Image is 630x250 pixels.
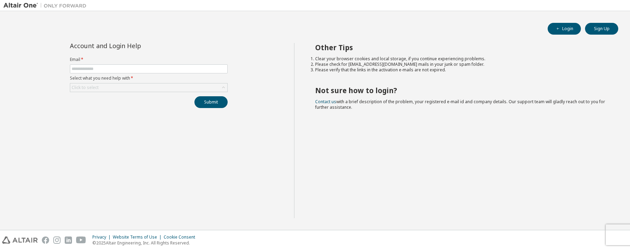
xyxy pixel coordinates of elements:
[70,83,227,92] div: Click to select
[92,240,199,246] p: © 2025 Altair Engineering, Inc. All Rights Reserved.
[72,85,99,90] div: Click to select
[315,56,606,62] li: Clear your browser cookies and local storage, if you continue experiencing problems.
[3,2,90,9] img: Altair One
[65,236,72,244] img: linkedin.svg
[585,23,618,35] button: Sign Up
[70,57,228,62] label: Email
[315,67,606,73] li: Please verify that the links in the activation e-mails are not expired.
[164,234,199,240] div: Cookie Consent
[315,86,606,95] h2: Not sure how to login?
[194,96,228,108] button: Submit
[76,236,86,244] img: youtube.svg
[42,236,49,244] img: facebook.svg
[315,99,336,105] a: Contact us
[315,43,606,52] h2: Other Tips
[113,234,164,240] div: Website Terms of Use
[53,236,61,244] img: instagram.svg
[315,62,606,67] li: Please check for [EMAIL_ADDRESS][DOMAIN_NAME] mails in your junk or spam folder.
[70,43,196,48] div: Account and Login Help
[70,75,228,81] label: Select what you need help with
[315,99,605,110] span: with a brief description of the problem, your registered e-mail id and company details. Our suppo...
[548,23,581,35] button: Login
[2,236,38,244] img: altair_logo.svg
[92,234,113,240] div: Privacy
